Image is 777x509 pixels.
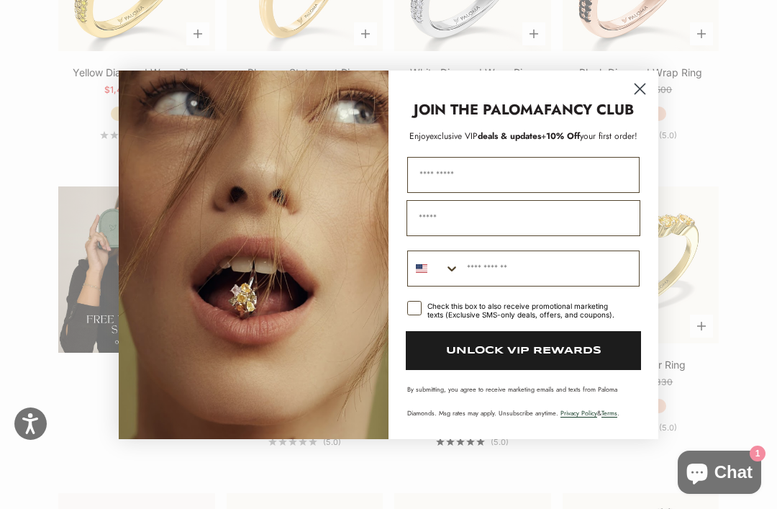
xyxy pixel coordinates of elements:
[430,130,478,143] span: exclusive VIP
[409,130,430,143] span: Enjoy
[407,384,640,418] p: By submitting, you agree to receive marketing emails and texts from Paloma Diamonds. Msg rates ma...
[627,76,653,102] button: Close dialog
[544,99,634,120] strong: FANCY CLUB
[541,130,637,143] span: + your first order!
[406,200,640,236] input: Email
[416,263,427,274] img: United States
[408,251,460,286] button: Search Countries
[427,302,622,319] div: Check this box to also receive promotional marketing texts (Exclusive SMS-only deals, offers, and...
[560,408,619,418] span: & .
[407,157,640,193] input: First Name
[460,251,639,286] input: Phone Number
[430,130,541,143] span: deals & updates
[546,130,580,143] span: 10% Off
[406,331,641,370] button: UNLOCK VIP REWARDS
[560,408,597,418] a: Privacy Policy
[414,99,544,120] strong: JOIN THE PALOMA
[119,71,388,439] img: Loading...
[601,408,617,418] a: Terms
